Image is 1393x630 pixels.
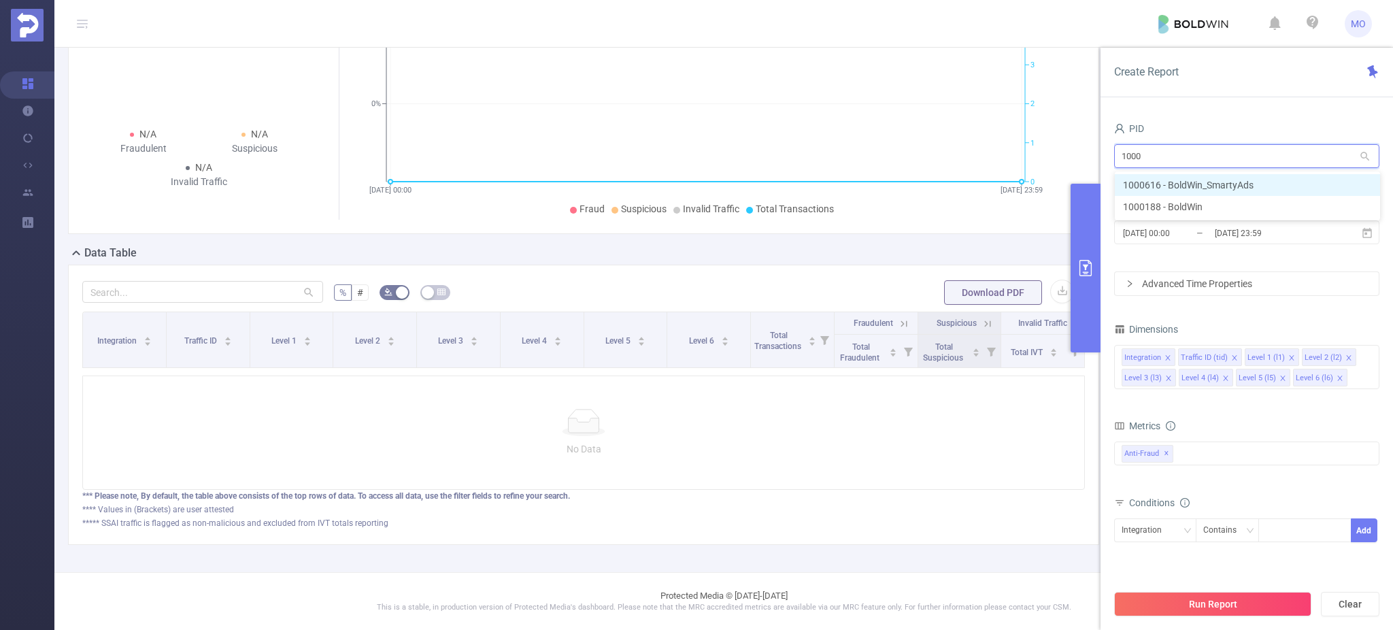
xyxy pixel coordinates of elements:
[721,335,729,343] div: Sort
[371,100,381,109] tspan: 0%
[1122,519,1171,542] div: Integration
[1030,61,1035,69] tspan: 3
[554,340,562,344] i: icon: caret-down
[1246,527,1254,536] i: icon: down
[1114,592,1311,616] button: Run Report
[303,335,312,343] div: Sort
[144,335,152,343] div: Sort
[1165,375,1172,383] i: icon: close
[224,335,232,343] div: Sort
[199,142,311,156] div: Suspicious
[1288,354,1295,363] i: icon: close
[82,517,1085,529] div: ***** SSAI traffic is flagged as non-malicious and excluded from IVT totals reporting
[637,335,645,343] div: Sort
[54,572,1393,630] footer: Protected Media © [DATE]-[DATE]
[438,336,465,346] span: Level 3
[605,336,633,346] span: Level 5
[1302,348,1356,366] li: Level 2 (l2)
[303,335,311,339] i: icon: caret-up
[1351,10,1366,37] span: MO
[1114,123,1125,134] i: icon: user
[271,336,299,346] span: Level 1
[470,335,478,343] div: Sort
[1030,100,1035,109] tspan: 2
[144,335,151,339] i: icon: caret-up
[387,340,395,344] i: icon: caret-down
[554,335,562,343] div: Sort
[1114,65,1179,78] span: Create Report
[88,602,1359,614] p: This is a stable, in production version of Protected Media's dashboard. Please note that the MRC ...
[1222,375,1229,383] i: icon: close
[1279,375,1286,383] i: icon: close
[1114,324,1178,335] span: Dimensions
[1122,224,1232,242] input: Start date
[1178,348,1242,366] li: Traffic ID (tid)
[1001,186,1043,195] tspan: [DATE] 23:59
[1030,178,1035,186] tspan: 0
[1181,349,1228,367] div: Traffic ID (tid)
[972,346,980,354] div: Sort
[1050,346,1058,354] div: Sort
[355,336,382,346] span: Level 2
[1345,354,1352,363] i: icon: close
[1115,174,1380,196] li: 1000616 - BoldWin_SmartyAds
[1337,375,1343,383] i: icon: close
[754,331,803,351] span: Total Transactions
[1122,369,1176,386] li: Level 3 (l3)
[1126,280,1134,288] i: icon: right
[251,129,268,139] span: N/A
[899,335,918,367] i: Filter menu
[144,175,255,189] div: Invalid Traffic
[471,340,478,344] i: icon: caret-down
[1296,369,1333,387] div: Level 6 (l6)
[1179,369,1233,386] li: Level 4 (l4)
[1166,421,1175,431] i: icon: info-circle
[369,186,412,195] tspan: [DATE] 00:00
[1011,348,1045,357] span: Total IVT
[1122,348,1175,366] li: Integration
[94,442,1073,457] p: No Data
[721,340,728,344] i: icon: caret-down
[1122,445,1173,463] span: Anti-Fraud
[1164,354,1171,363] i: icon: close
[195,162,212,173] span: N/A
[384,288,392,296] i: icon: bg-colors
[1030,139,1035,148] tspan: 1
[1124,369,1162,387] div: Level 3 (l3)
[82,490,1085,502] div: *** Please note, By default, the table above consists of the top rows of data. To access all data...
[184,336,219,346] span: Traffic ID
[387,335,395,343] div: Sort
[82,281,323,303] input: Search...
[808,335,816,339] i: icon: caret-up
[937,318,977,328] span: Suspicious
[1293,369,1347,386] li: Level 6 (l6)
[889,351,896,355] i: icon: caret-down
[889,346,897,354] div: Sort
[357,287,363,298] span: #
[923,342,965,363] span: Total Suspicious
[854,318,893,328] span: Fraudulent
[1129,497,1190,508] span: Conditions
[303,340,311,344] i: icon: caret-down
[471,335,478,339] i: icon: caret-up
[82,503,1085,516] div: **** Values in (Brackets) are user attested
[808,335,816,343] div: Sort
[973,351,980,355] i: icon: caret-down
[840,342,882,363] span: Total Fraudulent
[11,9,44,42] img: Protected Media
[224,340,231,344] i: icon: caret-down
[1115,196,1380,218] li: 1000188 - BoldWin
[637,335,645,339] i: icon: caret-up
[1213,224,1324,242] input: End date
[1321,592,1379,616] button: Clear
[1351,518,1377,542] button: Add
[1247,349,1285,367] div: Level 1 (l1)
[1065,335,1084,367] i: Filter menu
[84,245,137,261] h2: Data Table
[756,203,834,214] span: Total Transactions
[1114,420,1160,431] span: Metrics
[1184,527,1192,536] i: icon: down
[339,287,346,298] span: %
[721,335,728,339] i: icon: caret-up
[689,336,716,346] span: Level 6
